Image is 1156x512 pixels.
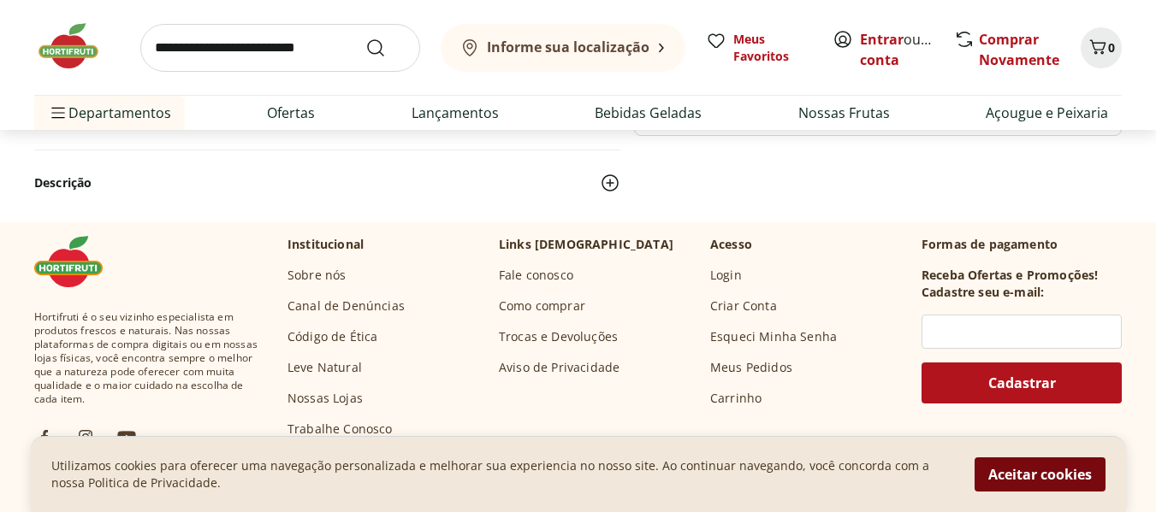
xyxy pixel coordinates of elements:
b: Informe sua localização [487,38,649,56]
a: Comprar Novamente [979,30,1059,69]
span: 0 [1108,39,1115,56]
a: Canal de Denúncias [288,297,405,315]
a: Açougue e Peixaria [986,103,1108,123]
a: Trocas e Devoluções [499,328,618,345]
p: Formas de pagamento [922,236,1122,253]
a: Aviso de Privacidade [499,359,619,376]
a: Código de Ética [288,328,377,345]
h3: Receba Ofertas e Promoções! [922,267,1098,284]
a: Lançamentos [412,103,499,123]
span: Meus Favoritos [733,31,812,65]
a: Criar Conta [710,297,777,315]
input: search [140,24,420,72]
a: Trabalhe Conosco [288,421,393,438]
a: Leve Natural [288,359,362,376]
h3: Cadastre seu e-mail: [922,284,1044,301]
a: Nossas Frutas [798,103,890,123]
button: Aceitar cookies [975,457,1106,491]
button: Submit Search [365,38,406,58]
a: Meus Pedidos [710,359,792,376]
span: Departamentos [48,92,171,133]
a: Como comprar [499,297,585,315]
a: Carrinho [710,390,762,407]
img: Hortifruti [34,21,120,72]
a: Criar conta [860,30,954,69]
img: Hortifruti [34,236,120,287]
a: Nossas Lojas [288,390,363,407]
button: Cadastrar [922,362,1122,403]
a: Meus Favoritos [706,31,812,65]
a: Bebidas Geladas [595,103,702,123]
span: Cadastrar [988,376,1056,390]
button: Menu [48,92,68,133]
a: Login [710,267,742,284]
button: Carrinho [1081,27,1122,68]
p: Utilizamos cookies para oferecer uma navegação personalizada e melhorar sua experiencia no nosso ... [51,457,954,491]
img: fb [34,427,55,447]
img: ig [75,427,96,447]
button: Descrição [34,164,620,202]
span: Hortifruti é o seu vizinho especialista em produtos frescos e naturais. Nas nossas plataformas de... [34,310,260,406]
span: ou [860,29,936,70]
p: Links [DEMOGRAPHIC_DATA] [499,236,673,253]
button: Informe sua localização [441,24,685,72]
a: Sobre nós [288,267,346,284]
a: Fale conosco [499,267,573,284]
a: Ofertas [267,103,315,123]
p: Acesso [710,236,752,253]
img: ytb [116,427,137,447]
p: Institucional [288,236,364,253]
a: Entrar [860,30,904,49]
a: Esqueci Minha Senha [710,328,837,345]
